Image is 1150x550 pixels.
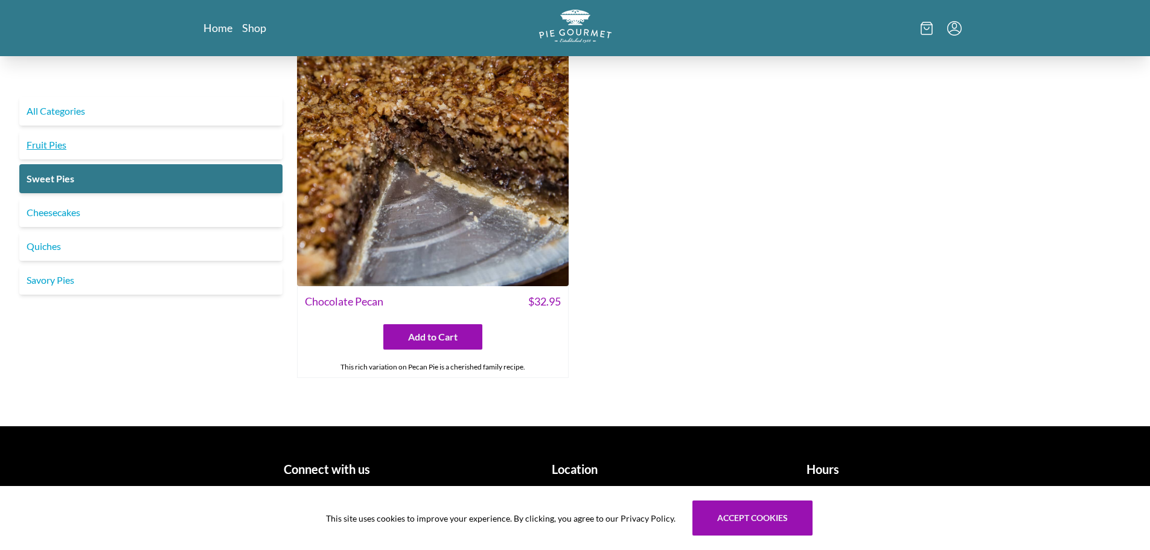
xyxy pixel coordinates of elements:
[539,10,612,46] a: Logo
[383,324,482,350] button: Add to Cart
[19,130,283,159] a: Fruit Pies
[305,293,383,310] span: Chocolate Pecan
[528,293,561,310] span: $ 32.95
[19,198,283,227] a: Cheesecakes
[19,232,283,261] a: Quiches
[692,500,813,536] button: Accept cookies
[947,21,962,36] button: Menu
[297,14,569,286] img: Chocolate Pecan
[298,357,568,377] div: This rich variation on Pecan Pie is a cherished family recipe.
[203,21,232,35] a: Home
[408,330,458,344] span: Add to Cart
[326,512,676,525] span: This site uses cookies to improve your experience. By clicking, you agree to our Privacy Policy.
[539,10,612,43] img: logo
[456,460,694,478] h1: Location
[704,460,942,478] h1: Hours
[19,266,283,295] a: Savory Pies
[19,164,283,193] a: Sweet Pies
[19,97,283,126] a: All Categories
[208,460,447,478] h1: Connect with us
[242,21,266,35] a: Shop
